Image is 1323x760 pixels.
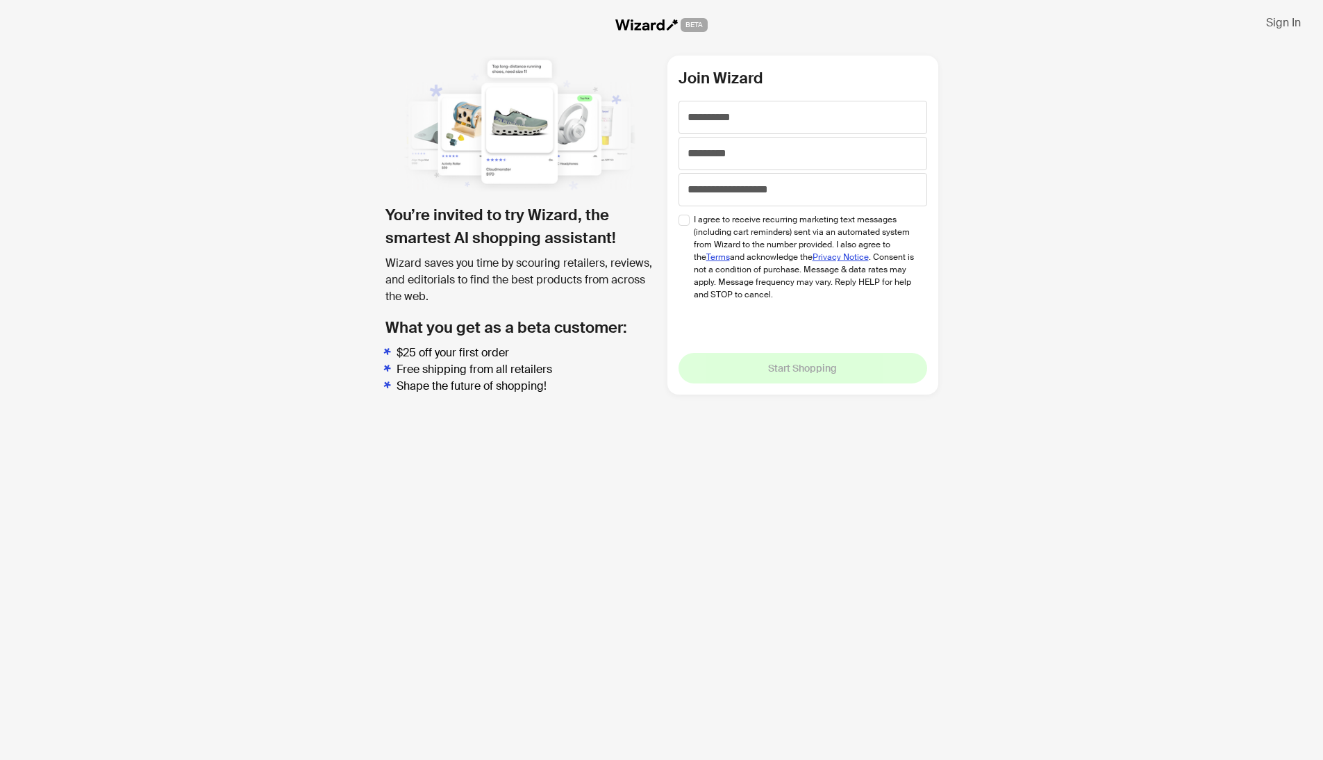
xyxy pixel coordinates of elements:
[1255,11,1312,33] button: Sign In
[385,316,656,339] h2: What you get as a beta customer:
[706,251,730,263] a: Terms
[694,213,917,301] span: I agree to receive recurring marketing text messages (including cart reminders) sent via an autom...
[397,361,656,378] li: Free shipping from all retailers
[679,353,927,383] button: Start Shopping
[385,204,656,249] h1: You’re invited to try Wizard, the smartest AI shopping assistant!
[679,67,927,90] h2: Join Wizard
[397,345,656,361] li: $25 off your first order
[385,255,656,305] div: Wizard saves you time by scouring retailers, reviews, and editorials to find the best products fr...
[813,251,869,263] a: Privacy Notice
[397,378,656,395] li: Shape the future of shopping!
[681,18,708,32] span: BETA
[1266,15,1301,30] span: Sign In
